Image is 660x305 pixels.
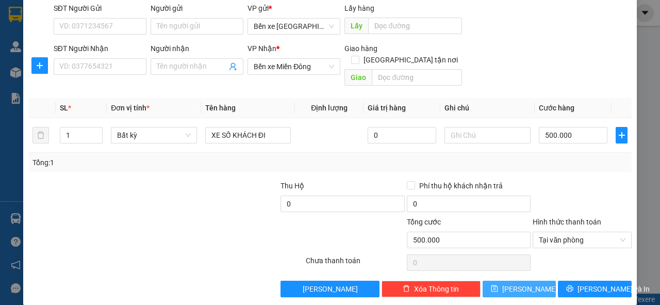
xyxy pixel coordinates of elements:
[616,131,627,139] span: plus
[403,285,410,293] span: delete
[32,61,47,70] span: plus
[254,19,334,34] span: Bến xe Quảng Ngãi
[440,98,535,118] th: Ghi chú
[247,44,276,53] span: VP Nhận
[117,127,191,143] span: Bất kỳ
[533,218,601,226] label: Hình thức thanh toán
[577,283,650,295] span: [PERSON_NAME] và In
[54,43,146,54] div: SĐT Người Nhận
[407,218,441,226] span: Tổng cước
[54,3,146,14] div: SĐT Người Gửi
[151,43,243,54] div: Người nhận
[311,104,348,112] span: Định lượng
[344,69,372,86] span: Giao
[368,18,461,34] input: Dọc đường
[32,157,256,168] div: Tổng: 1
[372,69,461,86] input: Dọc đường
[539,104,574,112] span: Cước hàng
[280,182,304,190] span: Thu Hộ
[305,255,406,273] div: Chưa thanh toán
[32,127,49,143] button: delete
[616,127,628,143] button: plus
[229,62,237,71] span: user-add
[280,281,379,297] button: [PERSON_NAME]
[415,180,507,191] span: Phí thu hộ khách nhận trả
[205,127,291,143] input: VD: Bàn, Ghế
[502,283,557,295] span: [PERSON_NAME]
[344,18,368,34] span: Lấy
[151,3,243,14] div: Người gửi
[247,3,340,14] div: VP gửi
[558,281,632,297] button: printer[PERSON_NAME] và In
[382,281,481,297] button: deleteXóa Thông tin
[31,57,48,74] button: plus
[60,104,68,112] span: SL
[344,4,374,12] span: Lấy hàng
[368,127,436,143] input: 0
[254,59,334,74] span: Bến xe Miền Đông
[414,283,459,295] span: Xóa Thông tin
[111,104,150,112] span: Đơn vị tính
[491,285,498,293] span: save
[539,232,625,248] span: Tại văn phòng
[444,127,531,143] input: Ghi Chú
[344,44,377,53] span: Giao hàng
[359,54,462,66] span: [GEOGRAPHIC_DATA] tận nơi
[483,281,556,297] button: save[PERSON_NAME]
[205,104,236,112] span: Tên hàng
[566,285,573,293] span: printer
[303,283,358,295] span: [PERSON_NAME]
[368,104,406,112] span: Giá trị hàng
